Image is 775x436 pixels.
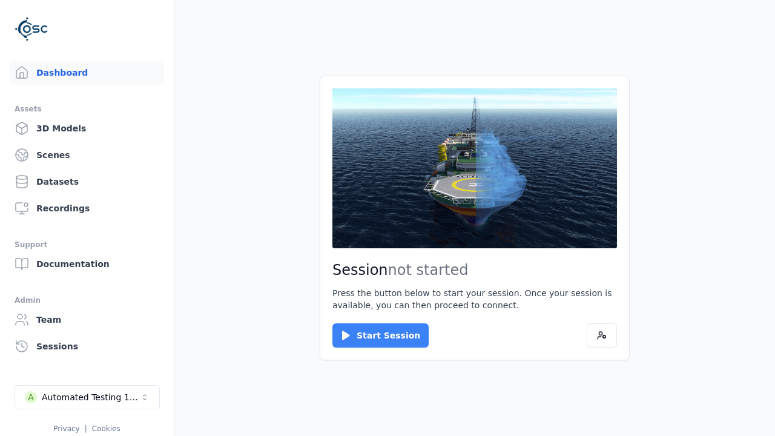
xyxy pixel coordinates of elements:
a: Dashboard [10,61,164,85]
img: Logo [15,12,48,46]
a: Team [10,308,164,332]
div: Support [15,237,159,252]
span: not started [388,262,469,279]
a: Privacy [53,424,79,433]
button: Select a workspace [15,385,160,409]
p: Press the button below to start your session. Once your session is available, you can then procee... [332,287,617,311]
a: Sessions [10,334,164,358]
a: Datasets [10,170,164,194]
button: Start Session [332,323,429,348]
h2: Session [332,260,617,280]
a: Documentation [10,252,164,276]
div: Automated Testing 1 - Playwright [42,391,140,403]
a: Recordings [10,196,164,220]
span: | [85,424,87,433]
div: Assets [15,102,159,116]
a: Cookies [92,424,120,433]
div: A [25,391,37,403]
div: Admin [15,293,159,308]
a: Scenes [10,143,164,167]
a: 3D Models [10,116,164,140]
